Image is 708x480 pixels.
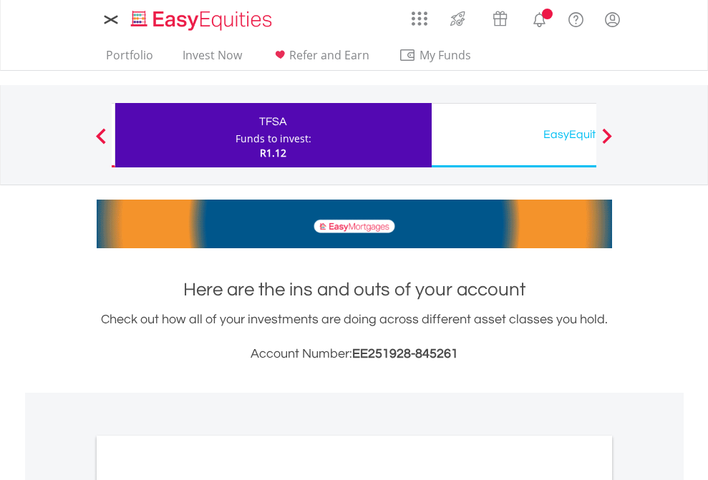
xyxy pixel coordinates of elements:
[260,146,286,160] span: R1.12
[97,344,612,364] h3: Account Number:
[97,200,612,248] img: EasyMortage Promotion Banner
[593,135,621,150] button: Next
[177,48,248,70] a: Invest Now
[100,48,159,70] a: Portfolio
[97,277,612,303] h1: Here are the ins and outs of your account
[399,46,493,64] span: My Funds
[236,132,311,146] div: Funds to invest:
[479,4,521,30] a: Vouchers
[446,7,470,30] img: thrive-v2.svg
[124,112,423,132] div: TFSA
[412,11,427,26] img: grid-menu-icon.svg
[521,4,558,32] a: Notifications
[352,347,458,361] span: EE251928-845261
[558,4,594,32] a: FAQ's and Support
[97,310,612,364] div: Check out how all of your investments are doing across different asset classes you hold.
[402,4,437,26] a: AppsGrid
[128,9,278,32] img: EasyEquities_Logo.png
[125,4,278,32] a: Home page
[488,7,512,30] img: vouchers-v2.svg
[87,135,115,150] button: Previous
[289,47,369,63] span: Refer and Earn
[594,4,631,35] a: My Profile
[266,48,375,70] a: Refer and Earn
